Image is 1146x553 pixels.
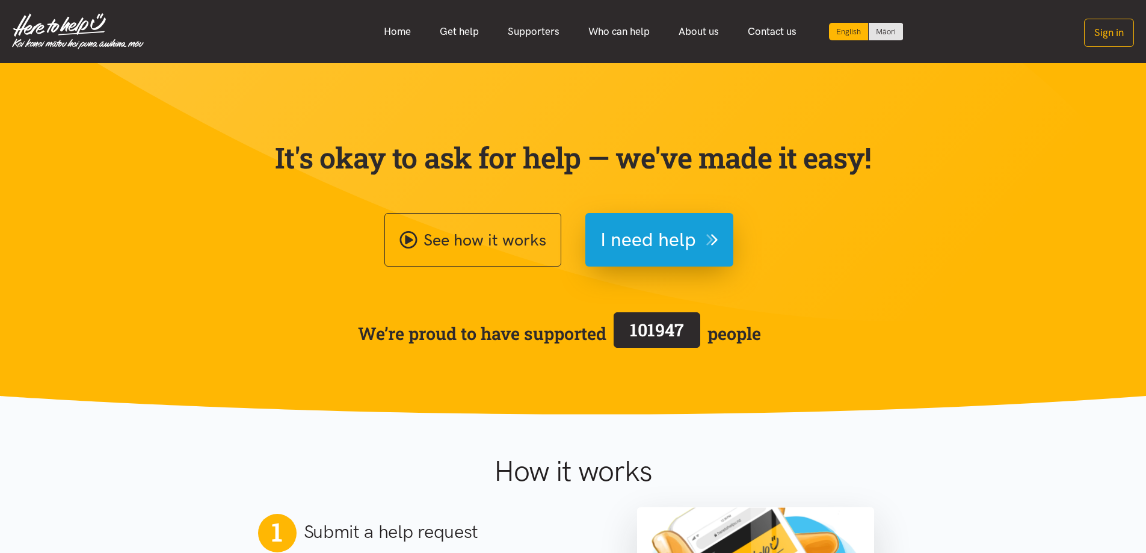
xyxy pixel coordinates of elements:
[377,454,769,489] h1: How it works
[369,19,425,45] a: Home
[829,23,869,40] div: Current language
[358,310,761,357] span: We’re proud to have supported people
[12,13,144,49] img: Home
[493,19,574,45] a: Supporters
[630,318,684,341] span: 101947
[829,23,904,40] div: Language toggle
[574,19,664,45] a: Who can help
[733,19,811,45] a: Contact us
[425,19,493,45] a: Get help
[606,310,707,357] a: 101947
[384,213,561,267] a: See how it works
[1084,19,1134,47] button: Sign in
[271,516,282,548] span: 1
[600,224,696,255] span: I need help
[304,519,479,545] h2: Submit a help request
[585,213,733,267] button: I need help
[664,19,733,45] a: About us
[869,23,903,40] a: Switch to Te Reo Māori
[273,140,874,175] p: It's okay to ask for help — we've made it easy!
